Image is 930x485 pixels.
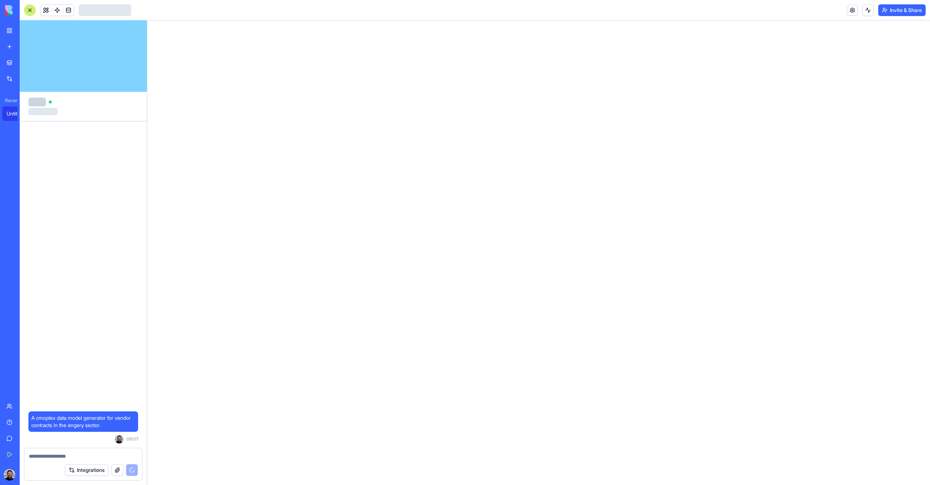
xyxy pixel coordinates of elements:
img: logo [5,5,50,15]
span: A cmoplex data model generator for vendor contracts in the engery sector. [31,414,135,429]
img: ACg8ocLItmNGMg3iO6NXpyovchiKTv5uFHSZsUBBqCyoHBGMSpFUhjndWQ=s96-c [115,435,124,443]
span: 08:07 [126,436,138,442]
a: Untitled App [2,106,31,121]
div: Untitled App [7,110,27,117]
img: ACg8ocLItmNGMg3iO6NXpyovchiKTv5uFHSZsUBBqCyoHBGMSpFUhjndWQ=s96-c [4,469,15,481]
button: Invite & Share [878,4,926,16]
span: Recent [2,98,17,103]
button: Integrations [65,464,109,476]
